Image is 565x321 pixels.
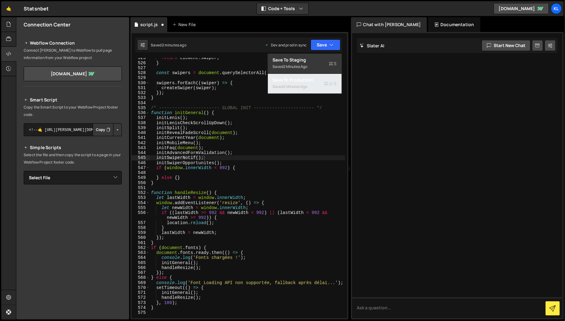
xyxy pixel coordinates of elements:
[24,151,122,166] p: Select the file and then copy the script to a page in your Webflow Project footer code.
[132,185,150,190] div: 551
[132,210,150,220] div: 556
[360,43,385,49] h2: Slater AI
[132,55,150,60] div: 525
[273,63,337,70] div: Saved
[132,130,150,135] div: 540
[132,170,150,175] div: 548
[132,115,150,120] div: 537
[351,17,427,32] div: Chat with [PERSON_NAME]
[132,105,150,110] div: 535
[132,310,150,315] div: 575
[132,150,150,155] div: 544
[172,22,198,28] div: New File
[273,77,337,83] div: Save to Production
[132,205,150,210] div: 555
[132,135,150,140] div: 541
[311,39,340,50] button: Save
[132,240,150,245] div: 561
[132,155,150,160] div: 545
[132,90,150,95] div: 532
[132,141,150,145] div: 542
[273,57,337,63] div: Save to Staging
[132,81,150,85] div: 530
[268,74,342,94] button: Save to ProductionS Saved2 minutes ago
[24,47,122,61] p: Connect [PERSON_NAME] to Webflow to pull page information from your Webflow project
[132,195,150,200] div: 553
[132,61,150,65] div: 526
[24,66,122,81] a: [DOMAIN_NAME]
[132,65,150,70] div: 527
[132,160,150,165] div: 546
[132,75,150,80] div: 529
[132,180,150,185] div: 550
[257,3,308,14] button: Code + Tools
[132,235,150,240] div: 560
[24,254,122,309] iframe: YouTube video player
[132,110,150,115] div: 536
[132,290,150,295] div: 571
[24,144,122,151] h2: Simple Scripts
[324,81,337,87] span: S
[132,165,150,170] div: 547
[132,295,150,300] div: 572
[329,61,337,67] span: S
[132,145,150,150] div: 543
[140,22,158,28] div: script.js
[132,300,150,305] div: 573
[162,42,186,48] div: 2 minutes ago
[132,95,150,100] div: 533
[132,285,150,290] div: 570
[132,250,150,255] div: 563
[1,1,16,16] a: 🤙
[132,305,150,310] div: 574
[132,121,150,125] div: 538
[24,104,122,118] p: Copy the Smart Script to your Webflow Project footer code.
[132,200,150,205] div: 554
[132,190,150,195] div: 552
[132,220,150,225] div: 557
[132,265,150,270] div: 566
[284,84,308,89] div: 2 minutes ago
[265,42,307,48] div: Dev and prod in sync
[132,101,150,105] div: 534
[132,280,150,285] div: 569
[494,3,549,14] a: [DOMAIN_NAME]
[132,245,150,250] div: 562
[24,5,49,12] div: Statsnbet
[428,17,480,32] div: Documentation
[24,96,122,104] h2: Smart Script
[132,70,150,75] div: 528
[132,255,150,260] div: 564
[132,270,150,275] div: 567
[132,275,150,280] div: 568
[24,21,71,28] h2: Connection Center
[284,64,308,69] div: 2 minutes ago
[132,125,150,130] div: 539
[93,123,113,136] button: Copy
[24,195,122,250] iframe: YouTube video player
[132,175,150,180] div: 549
[132,230,150,235] div: 559
[482,40,531,51] button: Start new chat
[151,42,186,48] div: Saved
[132,260,150,265] div: 565
[268,54,342,74] button: Save to StagingS Saved2 minutes ago
[93,123,122,136] div: Button group with nested dropdown
[551,3,562,14] a: Kl
[132,85,150,90] div: 531
[132,225,150,230] div: 558
[24,39,122,47] h2: Webflow Connection
[273,83,337,90] div: Saved
[24,123,122,136] textarea: <!--🤙 [URL][PERSON_NAME][DOMAIN_NAME]> <script>document.addEventListener("DOMContentLoaded", func...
